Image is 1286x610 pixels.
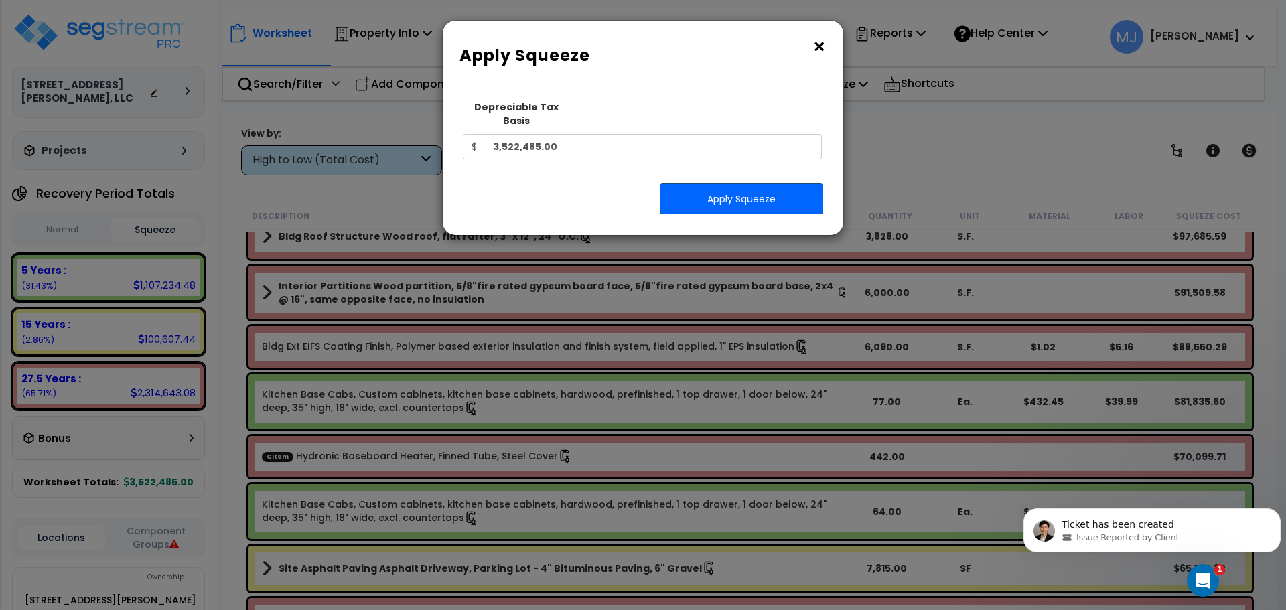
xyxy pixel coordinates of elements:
[463,134,485,159] span: $
[660,183,823,214] button: Apply Squeeze
[459,44,827,67] h6: Apply Squeeze
[1214,564,1225,575] span: 1
[463,100,571,127] label: Depreciable Tax Basis
[485,134,822,159] input: 0.00
[812,36,827,58] button: ×
[1187,564,1219,597] iframe: Intercom live chat
[1018,480,1286,574] iframe: Intercom notifications message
